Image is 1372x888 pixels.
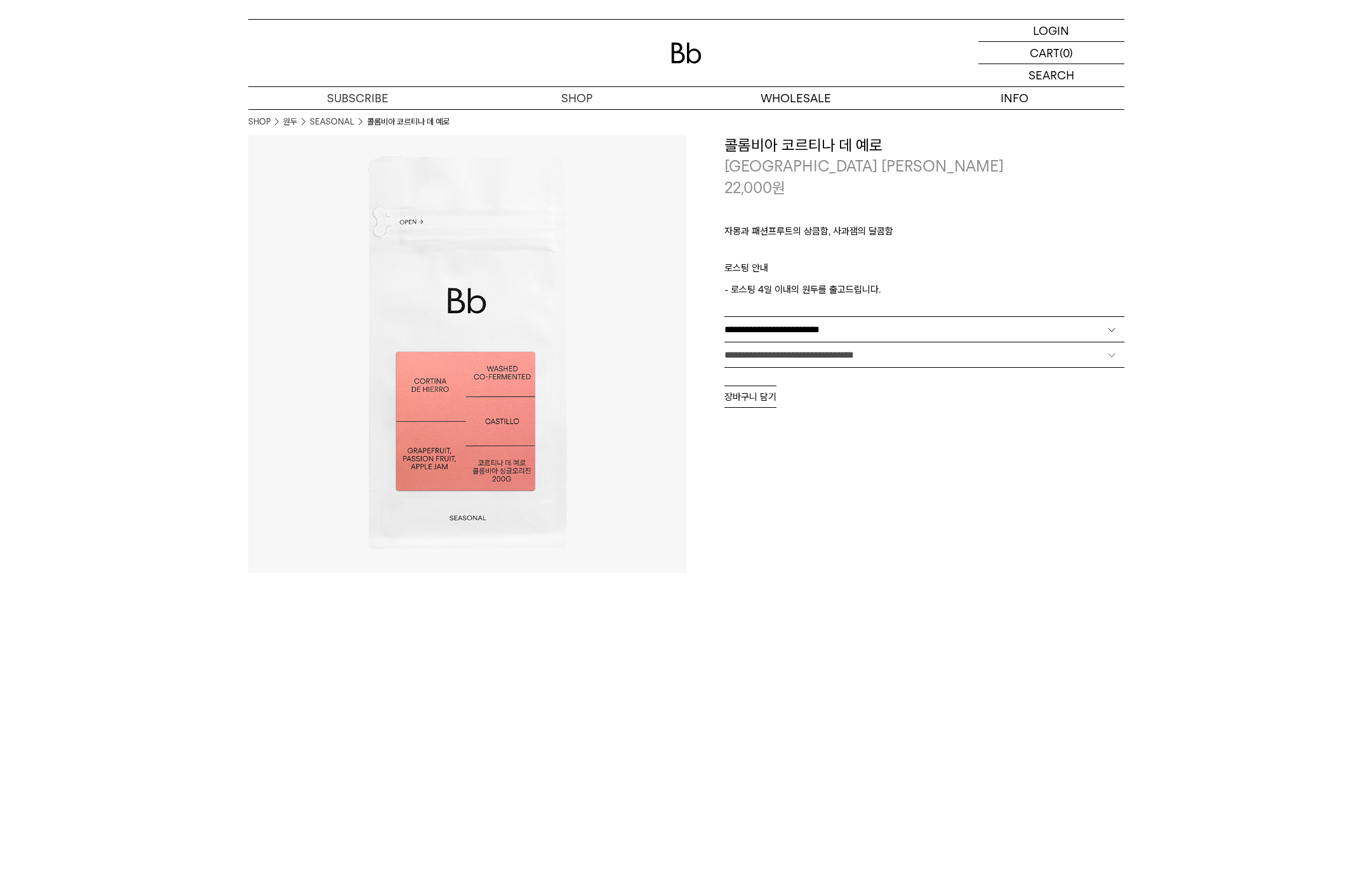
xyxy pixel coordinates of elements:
[978,42,1124,64] a: CART (0)
[724,177,785,199] p: 22,000
[724,156,1124,177] p: [GEOGRAPHIC_DATA] [PERSON_NAME]
[724,260,1124,282] p: 로스팅 안내
[905,87,1124,109] p: INFO
[724,245,1124,260] p: ㅤ
[1033,20,1069,41] p: LOGIN
[467,87,686,109] a: SHOP
[671,43,702,64] img: 로고
[724,386,776,408] button: 장바구니 담기
[978,20,1124,42] a: LOGIN
[1060,42,1073,64] p: (0)
[1029,64,1074,86] p: SEARCH
[1030,42,1060,64] p: CART
[724,282,1124,297] p: - 로스팅 4일 이내의 원두를 출고드립니다.
[724,224,1124,245] p: 자몽과 패션프루트의 상큼함, 사과잼의 달콤함
[248,87,467,109] a: SUBSCRIBE
[248,116,270,128] a: SHOP
[367,116,450,128] li: 콜롬비아 코르티나 데 예로
[724,135,1124,156] h3: 콜롬비아 코르티나 데 예로
[248,135,686,573] img: 콜롬비아 코르티나 데 예로
[686,87,905,109] p: WHOLESALE
[310,116,354,128] a: SEASONAL
[772,178,785,197] span: 원
[283,116,297,128] a: 원두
